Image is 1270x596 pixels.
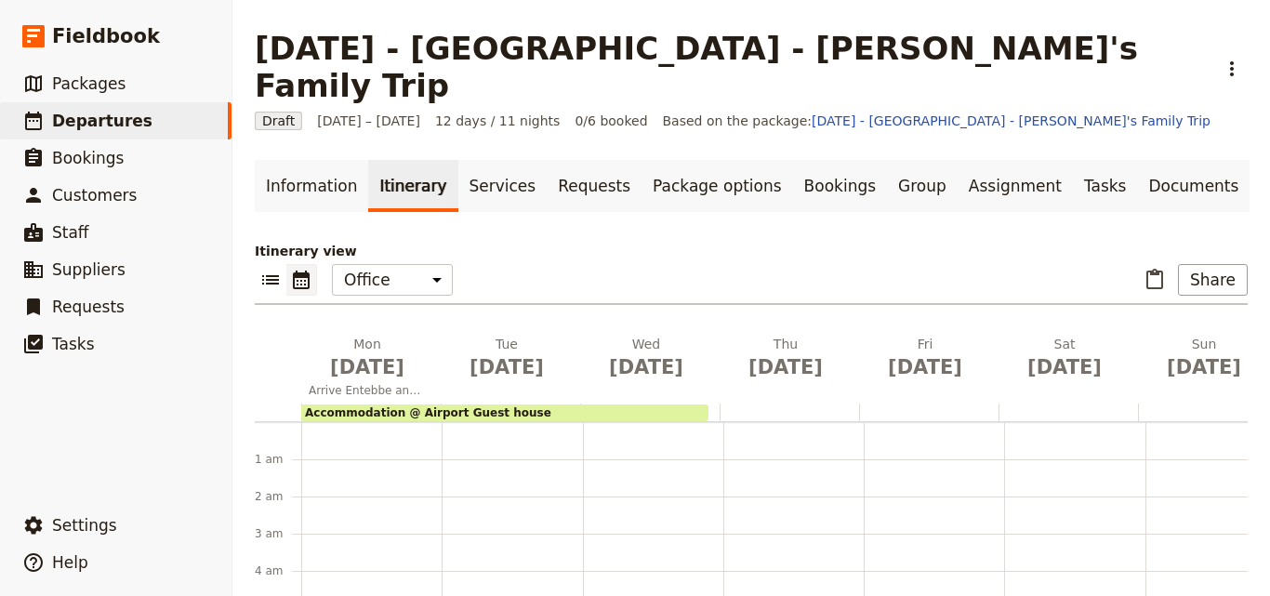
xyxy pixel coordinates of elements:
span: 0/6 booked [575,112,647,130]
a: Bookings [793,160,887,212]
button: Mon [DATE]Arrive Entebbe anytime [301,335,441,404]
button: Share [1178,264,1248,296]
h2: Tue [448,335,565,381]
button: Calendar view [286,264,317,296]
button: List view [255,264,286,296]
h1: [DATE] - [GEOGRAPHIC_DATA] - [PERSON_NAME]'s Family Trip [255,30,1205,104]
span: [DATE] [309,353,426,381]
h2: Sun [1145,335,1263,381]
div: 1 am [255,452,301,467]
span: Packages [52,74,126,93]
span: [DATE] [588,353,705,381]
span: Requests [52,298,125,316]
h2: Mon [309,335,426,381]
div: 2 am [255,489,301,504]
span: Staff [52,223,89,242]
button: Fri [DATE] [859,335,999,389]
span: [DATE] [1006,353,1123,381]
span: Departures [52,112,152,130]
span: Customers [52,186,137,205]
a: Group [887,160,958,212]
a: Services [458,160,548,212]
span: [DATE] [448,353,565,381]
a: Tasks [1073,160,1138,212]
span: Draft [255,112,302,130]
h2: Fri [867,335,984,381]
a: [DATE] - [GEOGRAPHIC_DATA] - [PERSON_NAME]'s Family Trip [812,113,1210,128]
a: Documents [1137,160,1250,212]
span: Accommodation @ Airport Guest house [305,406,551,419]
a: Itinerary [368,160,457,212]
p: Itinerary view [255,242,1248,260]
span: [DATE] [1145,353,1263,381]
span: Tasks [52,335,95,353]
div: Accommodation @ Airport Guest house [301,404,708,421]
span: 12 days / 11 nights [435,112,561,130]
span: [DATE] [727,353,844,381]
button: Tue [DATE] [441,335,580,389]
div: 4 am [255,563,301,578]
a: Package options [642,160,792,212]
button: Sat [DATE] [999,335,1138,389]
span: Suppliers [52,260,126,279]
span: [DATE] [867,353,984,381]
a: Requests [547,160,642,212]
span: Help [52,553,88,572]
div: 3 am [255,526,301,541]
h2: Thu [727,335,844,381]
span: Bookings [52,149,124,167]
span: Settings [52,516,117,535]
span: Arrive Entebbe anytime [301,383,433,398]
button: Thu [DATE] [720,335,859,389]
button: Wed [DATE] [580,335,720,389]
h2: Sat [1006,335,1123,381]
h2: Wed [588,335,705,381]
span: Based on the package: [663,112,1210,130]
a: Information [255,160,368,212]
button: Paste itinerary item [1139,264,1171,296]
a: Assignment [958,160,1073,212]
span: [DATE] – [DATE] [317,112,420,130]
button: Actions [1216,53,1248,85]
span: Fieldbook [52,22,160,50]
